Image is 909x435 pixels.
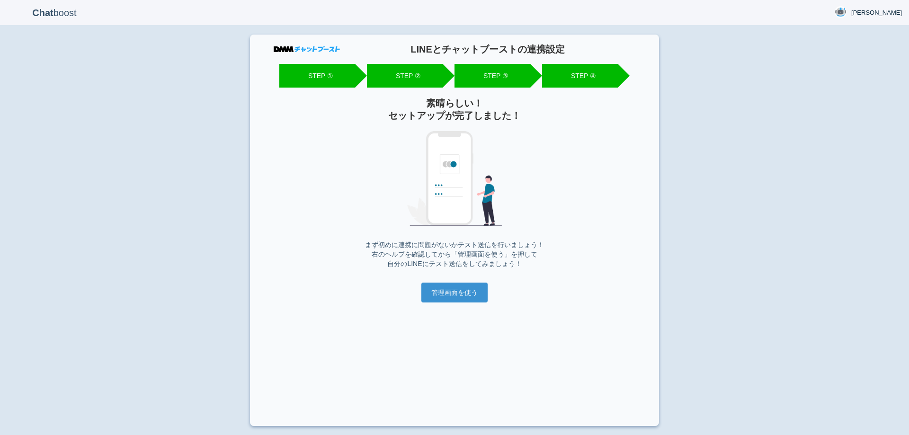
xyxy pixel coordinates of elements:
[367,64,443,88] li: STEP ②
[407,131,502,226] img: 完了画面
[32,8,53,18] b: Chat
[835,6,847,18] img: User Image
[274,97,635,122] h2: 素晴らしい！ セットアップが完了しました！
[340,44,635,54] h1: LINEとチャットブーストの連携設定
[421,283,488,302] input: 管理画面を使う
[542,64,618,88] li: STEP ④
[279,64,355,88] li: STEP ①
[274,240,635,268] p: まず初めに連携に問題がないかテスト送信を行いましょう！ 右のヘルプを確認してから「管理画面を使う」を押して 自分のLINEにテスト送信をしてみましょう！
[7,1,102,25] p: boost
[274,46,340,52] img: DMMチャットブースト
[851,8,902,18] span: [PERSON_NAME]
[454,64,530,88] li: STEP ③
